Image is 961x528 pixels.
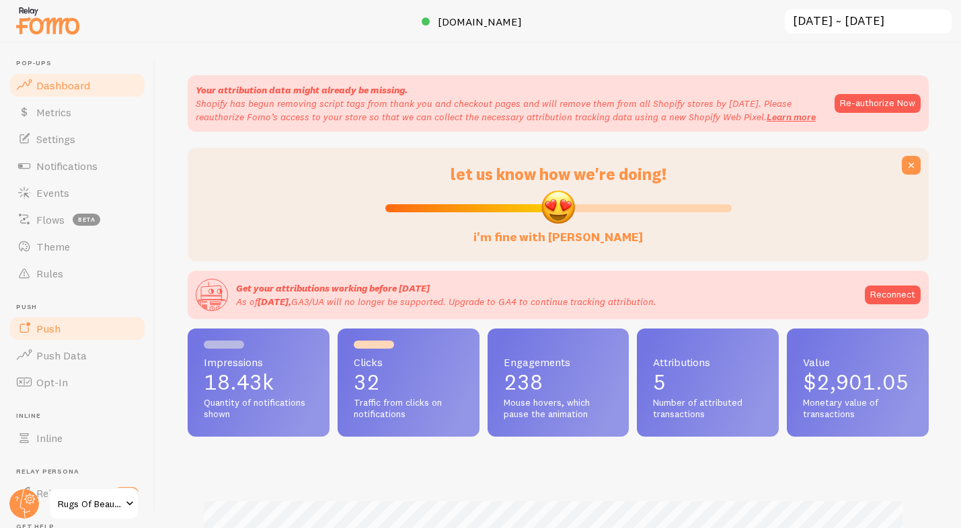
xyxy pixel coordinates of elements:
[8,425,147,451] a: Inline
[653,357,763,367] span: Attributions
[36,79,90,92] span: Dashboard
[803,369,909,395] span: $2,901.05
[16,303,147,312] span: Push
[803,357,913,367] span: Value
[58,496,122,512] span: Rugs Of Beauty
[36,267,63,280] span: Rules
[36,105,71,119] span: Metrics
[36,159,98,173] span: Notifications
[14,3,81,38] img: fomo-relay-logo-orange.svg
[204,357,313,367] span: Impressions
[36,376,68,389] span: Opt-In
[48,488,139,520] a: Rugs Of Beauty
[236,296,656,308] span: As of GA3/UA will no longer be supported. Upgrade to GA4 to continue tracking attribution.
[196,97,821,124] p: Shopify has begun removing script tags from thank you and checkout pages and will remove them fro...
[8,179,147,206] a: Events
[767,111,816,123] a: Learn more
[16,412,147,421] span: Inline
[258,296,291,308] span: [DATE],
[236,282,430,294] span: Get your attributions working before [DATE]
[36,186,69,200] span: Events
[451,164,666,184] span: let us know how we're doing!
[36,486,106,500] span: Relay Persona
[8,72,147,99] a: Dashboard
[73,214,100,226] span: beta
[8,480,147,507] a: Relay Persona new
[16,468,147,476] span: Relay Persona
[204,397,313,421] span: Quantity of notifications shown
[8,369,147,396] a: Opt-In
[114,487,139,499] span: new
[354,357,463,367] span: Clicks
[8,152,147,179] a: Notifications
[504,371,613,393] p: 238
[36,240,70,253] span: Theme
[354,397,463,421] span: Traffic from clicks on notifications
[835,94,921,113] button: Re-authorize Now
[8,99,147,126] a: Metrics
[8,126,147,152] a: Settings
[8,315,147,342] a: Push
[16,59,147,68] span: Pop-ups
[8,342,147,369] a: Push Data
[8,260,147,287] a: Rules
[36,322,61,335] span: Push
[354,371,463,393] p: 32
[504,357,613,367] span: Engagements
[8,206,147,233] a: Flows beta
[196,84,408,96] strong: Your attribution data might already be missing.
[473,216,643,245] label: i'm fine with [PERSON_NAME]
[36,213,65,226] span: Flows
[504,397,613,421] span: Mouse hovers, which pause the animation
[540,189,576,225] img: emoji.png
[204,371,313,393] p: 18.43k
[653,397,763,421] span: Number of attributed transactions
[36,132,75,146] span: Settings
[653,371,763,393] p: 5
[803,397,913,421] span: Monetary value of transactions
[865,285,921,304] a: Reconnect
[36,349,87,362] span: Push Data
[8,233,147,260] a: Theme
[36,431,63,445] span: Inline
